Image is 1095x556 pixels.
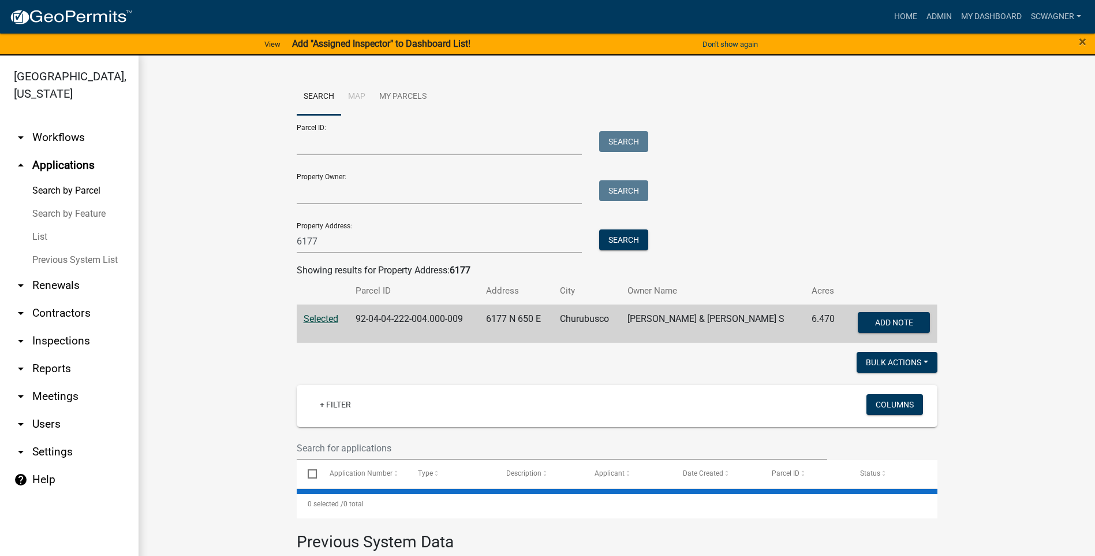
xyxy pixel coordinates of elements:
[599,229,648,250] button: Search
[260,35,285,54] a: View
[479,277,553,305] th: Address
[14,334,28,348] i: arrow_drop_down
[372,79,433,116] a: My Parcels
[553,277,621,305] th: City
[304,313,338,324] a: Selected
[860,469,880,477] span: Status
[621,305,805,343] td: [PERSON_NAME] & [PERSON_NAME] S
[506,469,541,477] span: Description
[14,306,28,320] i: arrow_drop_down
[858,312,930,333] button: Add Note
[805,277,844,305] th: Acres
[599,180,648,201] button: Search
[418,469,433,477] span: Type
[14,158,28,172] i: arrow_drop_up
[14,417,28,431] i: arrow_drop_down
[319,460,407,488] datatable-header-cell: Application Number
[805,305,844,343] td: 6.470
[308,500,343,508] span: 0 selected /
[407,460,495,488] datatable-header-cell: Type
[297,264,937,277] div: Showing results for Property Address:
[297,79,341,116] a: Search
[922,6,956,28] a: Admin
[14,473,28,487] i: help
[683,469,723,477] span: Date Created
[297,518,937,554] h3: Previous System Data
[14,362,28,376] i: arrow_drop_down
[760,460,849,488] datatable-header-cell: Parcel ID
[553,305,621,343] td: Churubusco
[1026,6,1086,28] a: scwagner
[890,6,922,28] a: Home
[849,460,937,488] datatable-header-cell: Status
[857,352,937,373] button: Bulk Actions
[772,469,799,477] span: Parcel ID
[875,317,913,327] span: Add Note
[672,460,760,488] datatable-header-cell: Date Created
[14,445,28,459] i: arrow_drop_down
[495,460,584,488] datatable-header-cell: Description
[599,131,648,152] button: Search
[311,394,360,415] a: + Filter
[330,469,393,477] span: Application Number
[450,265,470,276] strong: 6177
[479,305,553,343] td: 6177 N 650 E
[621,277,805,305] th: Owner Name
[14,279,28,292] i: arrow_drop_down
[698,35,763,54] button: Don't show again
[349,277,479,305] th: Parcel ID
[595,469,625,477] span: Applicant
[349,305,479,343] td: 92-04-04-222-004.000-009
[297,490,937,518] div: 0 total
[866,394,923,415] button: Columns
[1079,35,1086,49] button: Close
[297,460,319,488] datatable-header-cell: Select
[956,6,1026,28] a: My Dashboard
[584,460,672,488] datatable-header-cell: Applicant
[14,131,28,144] i: arrow_drop_down
[297,436,828,460] input: Search for applications
[14,390,28,403] i: arrow_drop_down
[1079,34,1086,50] span: ×
[292,38,470,49] strong: Add "Assigned Inspector" to Dashboard List!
